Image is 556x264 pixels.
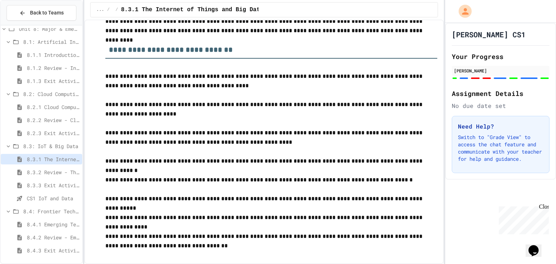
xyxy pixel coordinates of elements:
[27,77,79,85] span: 8.1.3 Exit Activity - AI Detective
[121,5,364,14] span: 8.3.1 The Internet of Things and Big Data: Our Connected Digital World
[27,221,79,228] span: 8.4.1 Emerging Technologies: Shaping Our Digital Future
[23,90,79,98] span: 8.2: Cloud Computing
[496,204,549,234] iframe: chat widget
[452,88,549,99] h2: Assignment Details
[452,29,526,39] h1: [PERSON_NAME] CS1
[458,134,543,163] p: Switch to "Grade View" to access the chat feature and communicate with your teacher for help and ...
[452,51,549,62] h2: Your Progress
[526,235,549,257] iframe: chat widget
[23,142,79,150] span: 8.3: IoT & Big Data
[23,38,79,46] span: 8.1: Artificial Intelligence Basics
[454,67,547,74] div: [PERSON_NAME]
[7,5,76,21] button: Back to Teams
[30,9,64,17] span: Back to Teams
[27,51,79,59] span: 8.1.1 Introduction to Artificial Intelligence
[115,7,118,13] span: /
[23,208,79,215] span: 8.4: Frontier Tech Spotlight
[107,7,110,13] span: /
[3,3,50,46] div: Chat with us now!Close
[27,234,79,241] span: 8.4.2 Review - Emerging Technologies: Shaping Our Digital Future
[451,3,473,20] div: My Account
[27,116,79,124] span: 8.2.2 Review - Cloud Computing
[27,181,79,189] span: 8.3.3 Exit Activity - IoT Data Detective Challenge
[27,129,79,137] span: 8.2.3 Exit Activity - Cloud Service Detective
[27,155,79,163] span: 8.3.1 The Internet of Things and Big Data: Our Connected Digital World
[19,25,79,33] span: Unit 8: Major & Emerging Technologies
[96,7,104,13] span: ...
[27,103,79,111] span: 8.2.1 Cloud Computing: Transforming the Digital World
[27,168,79,176] span: 8.3.2 Review - The Internet of Things and Big Data
[458,122,543,131] h3: Need Help?
[27,64,79,72] span: 8.1.2 Review - Introduction to Artificial Intelligence
[27,194,79,202] span: CS1 IoT and Data
[452,101,549,110] div: No due date set
[27,247,79,254] span: 8.4.3 Exit Activity - Future Tech Challenge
